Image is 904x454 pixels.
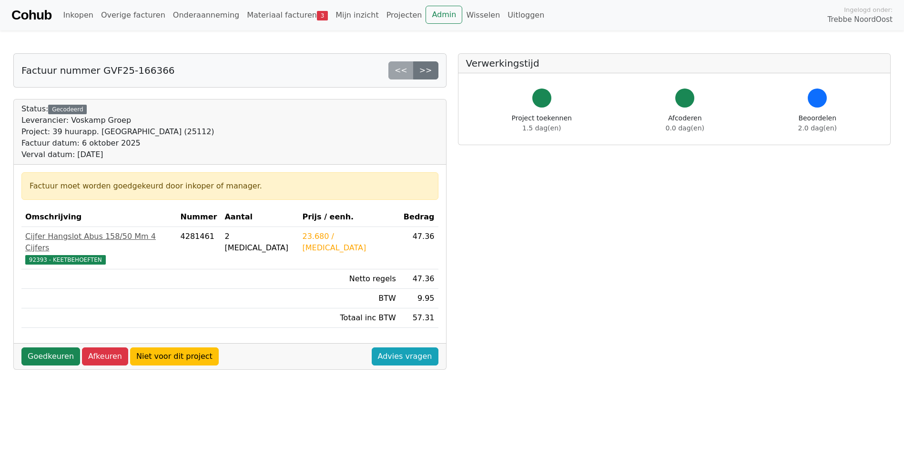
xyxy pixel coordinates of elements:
[21,65,175,76] h5: Factuur nummer GVF25-166366
[21,207,177,227] th: Omschrijving
[383,6,426,25] a: Projecten
[413,61,438,79] a: >>
[666,113,704,133] div: Afcoderen
[828,14,893,25] span: Trebbe NoordOost
[177,227,221,269] td: 4281461
[11,4,51,27] a: Cohub
[21,149,214,160] div: Verval datum: [DATE]
[462,6,504,25] a: Wisselen
[221,207,298,227] th: Aantal
[798,124,837,132] span: 2.0 dag(en)
[798,113,837,133] div: Beoordelen
[177,207,221,227] th: Nummer
[512,113,572,133] div: Project toekennen
[426,6,462,24] a: Admin
[298,269,399,289] td: Netto regels
[21,126,214,138] div: Project: 39 huurapp. [GEOGRAPHIC_DATA] (25112)
[400,269,438,289] td: 47.36
[504,6,548,25] a: Uitloggen
[25,231,173,265] a: Cijfer Hangslot Abus 158/50 Mm 4 Cijfers92393 - KEETBEHOEFTEN
[130,347,219,365] a: Niet voor dit project
[400,227,438,269] td: 47.36
[21,138,214,149] div: Factuur datum: 6 oktober 2025
[21,115,214,126] div: Leverancier: Voskamp Groep
[97,6,169,25] a: Overige facturen
[844,5,893,14] span: Ingelogd onder:
[317,11,328,20] span: 3
[522,124,561,132] span: 1.5 dag(en)
[400,289,438,308] td: 9.95
[400,308,438,328] td: 57.31
[302,231,396,254] div: 23.680 / [MEDICAL_DATA]
[82,347,128,365] a: Afkeuren
[21,347,80,365] a: Goedkeuren
[298,308,399,328] td: Totaal inc BTW
[30,180,430,192] div: Factuur moet worden goedgekeurd door inkoper of manager.
[21,103,214,160] div: Status:
[372,347,438,365] a: Advies vragen
[298,289,399,308] td: BTW
[48,105,87,114] div: Gecodeerd
[466,58,883,69] h5: Verwerkingstijd
[25,255,106,265] span: 92393 - KEETBEHOEFTEN
[400,207,438,227] th: Bedrag
[298,207,399,227] th: Prijs / eenh.
[243,6,332,25] a: Materiaal facturen3
[169,6,243,25] a: Onderaanneming
[25,231,173,254] div: Cijfer Hangslot Abus 158/50 Mm 4 Cijfers
[666,124,704,132] span: 0.0 dag(en)
[59,6,97,25] a: Inkopen
[224,231,295,254] div: 2 [MEDICAL_DATA]
[332,6,383,25] a: Mijn inzicht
